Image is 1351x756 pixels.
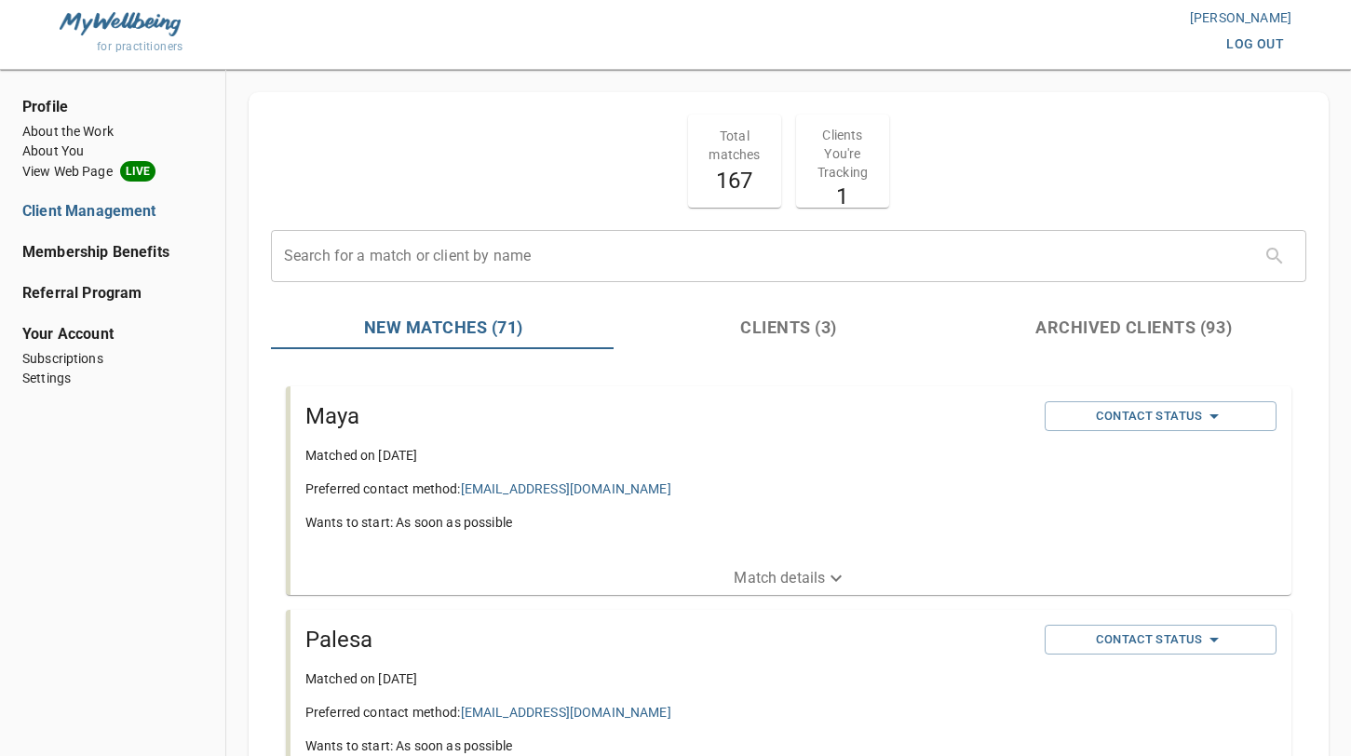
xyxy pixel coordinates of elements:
[22,349,203,369] a: Subscriptions
[22,282,203,304] a: Referral Program
[972,315,1295,340] span: Archived Clients (93)
[305,669,1030,688] p: Matched on [DATE]
[22,369,203,388] a: Settings
[699,166,770,196] h5: 167
[22,241,203,263] a: Membership Benefits
[22,161,203,182] a: View Web PageLIVE
[22,200,203,223] a: Client Management
[461,481,671,496] a: [EMAIL_ADDRESS][DOMAIN_NAME]
[22,122,203,142] a: About the Work
[734,567,825,589] p: Match details
[282,315,605,340] span: New Matches (71)
[305,625,1030,655] h5: Palesa
[1045,401,1277,431] button: Contact Status
[699,127,770,164] p: Total matches
[1045,625,1277,655] button: Contact Status
[22,142,203,161] a: About You
[290,561,1291,595] button: Match details
[305,401,1030,431] h5: Maya
[60,12,181,35] img: MyWellbeing
[305,446,1030,465] p: Matched on [DATE]
[1054,405,1267,427] span: Contact Status
[807,126,878,182] p: Clients You're Tracking
[305,513,1030,532] p: Wants to start: As soon as possible
[305,703,1030,722] p: Preferred contact method:
[97,40,183,53] span: for practitioners
[1226,33,1284,56] span: log out
[22,323,203,345] span: Your Account
[1219,27,1291,61] button: log out
[807,182,878,211] h5: 1
[1054,628,1267,651] span: Contact Status
[628,315,951,340] span: Clients (3)
[305,736,1030,755] p: Wants to start: As soon as possible
[461,705,671,720] a: [EMAIL_ADDRESS][DOMAIN_NAME]
[305,479,1030,498] p: Preferred contact method:
[120,161,156,182] span: LIVE
[676,8,1292,27] p: [PERSON_NAME]
[22,161,203,182] li: View Web Page
[22,96,203,118] span: Profile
